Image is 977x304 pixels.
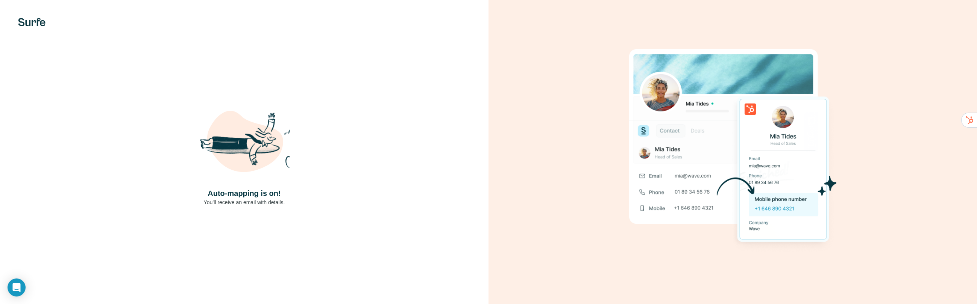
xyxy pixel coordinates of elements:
img: Surfe's logo [18,18,46,26]
div: Open Intercom Messenger [8,278,26,296]
img: Shaka Illustration [199,98,290,188]
p: You’ll receive an email with details. [204,199,285,206]
img: Download Success [629,49,837,254]
h4: Auto-mapping is on! [208,188,281,199]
